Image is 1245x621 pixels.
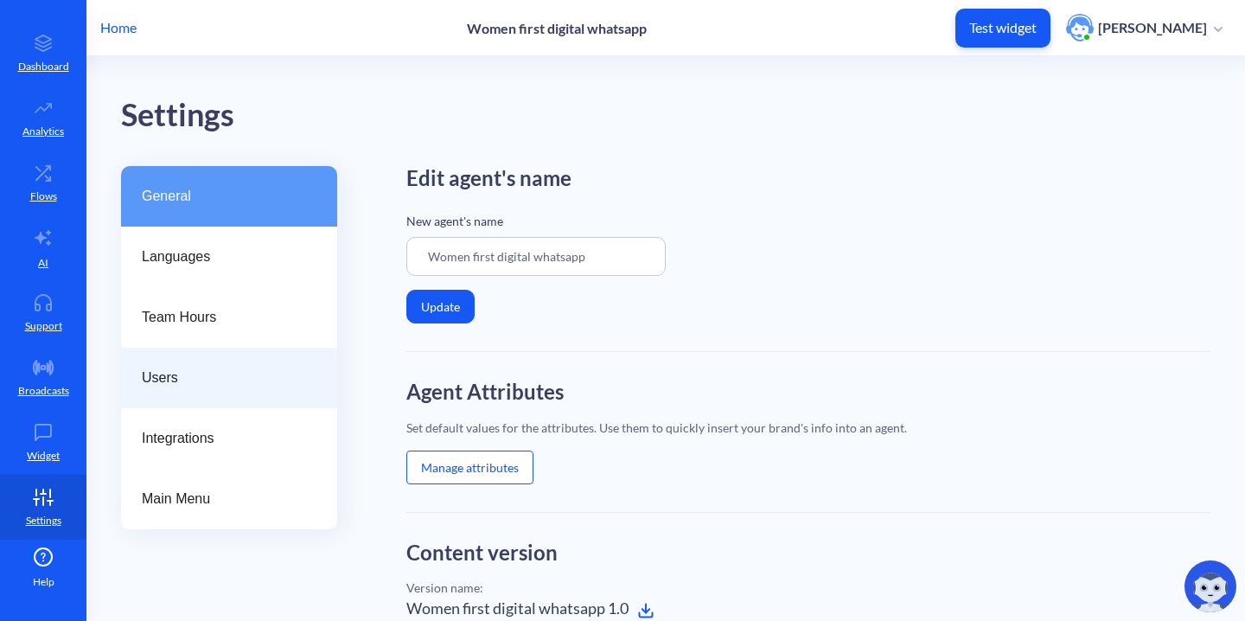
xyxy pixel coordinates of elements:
h2: Content version [406,541,1210,566]
p: Women first digital whatsapp [467,20,647,36]
p: [PERSON_NAME] [1098,18,1207,37]
span: Main Menu [142,489,303,509]
button: Update [406,290,475,323]
input: Enter agent Name [406,237,666,276]
p: Dashboard [18,59,69,74]
a: Languages [121,227,337,287]
div: Women first digital whatsapp 1.0 [406,597,1210,620]
p: Test widget [969,19,1037,36]
p: Flows [30,189,57,204]
a: Main Menu [121,469,337,529]
span: Users [142,368,303,388]
a: Users [121,348,337,408]
div: Version name: [406,579,1210,597]
span: Team Hours [142,307,303,328]
span: Help [33,574,54,590]
a: Integrations [121,408,337,469]
p: Support [25,318,62,334]
p: Settings [26,513,61,528]
button: Manage attributes [406,451,533,484]
a: Team Hours [121,287,337,348]
h2: Agent Attributes [406,380,1210,405]
p: Broadcasts [18,383,69,399]
p: New agent's name [406,212,1210,230]
p: Home [100,17,137,38]
a: General [121,166,337,227]
button: user photo[PERSON_NAME] [1057,12,1231,43]
div: Set default values for the attributes. Use them to quickly insert your brand's info into an agent. [406,419,1210,437]
div: Settings [121,91,1245,140]
span: General [142,186,303,207]
span: Languages [142,246,303,267]
img: copilot-icon.svg [1184,560,1236,612]
p: Widget [27,448,60,464]
h2: Edit agent's name [406,166,1210,191]
button: Test widget [955,9,1050,48]
p: AI [38,255,48,271]
span: Integrations [142,428,303,449]
p: Analytics [22,124,64,139]
img: user photo [1066,14,1094,42]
